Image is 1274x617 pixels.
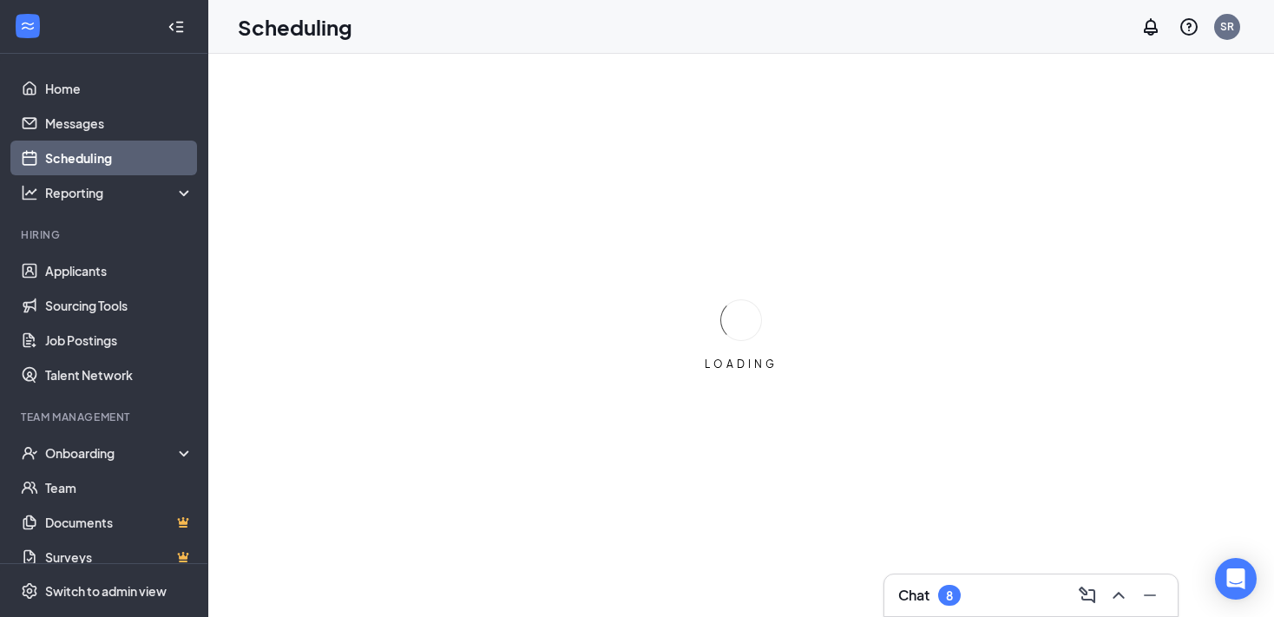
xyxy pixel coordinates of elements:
div: 8 [946,588,953,603]
div: Open Intercom Messenger [1215,558,1257,600]
a: Messages [45,106,194,141]
h3: Chat [898,586,929,605]
a: SurveysCrown [45,540,194,574]
button: ChevronUp [1105,581,1133,609]
svg: Collapse [167,18,185,36]
button: Minimize [1136,581,1164,609]
div: Reporting [45,184,194,201]
svg: WorkstreamLogo [19,17,36,35]
div: Team Management [21,410,190,424]
a: Team [45,470,194,505]
svg: Minimize [1139,585,1160,606]
a: DocumentsCrown [45,505,194,540]
div: LOADING [698,357,785,371]
svg: Notifications [1140,16,1161,37]
svg: QuestionInfo [1179,16,1199,37]
a: Sourcing Tools [45,288,194,323]
div: Switch to admin view [45,582,167,600]
svg: Analysis [21,184,38,201]
a: Scheduling [45,141,194,175]
div: Hiring [21,227,190,242]
svg: UserCheck [21,444,38,462]
a: Job Postings [45,323,194,358]
div: Onboarding [45,444,179,462]
svg: Settings [21,582,38,600]
svg: ComposeMessage [1077,585,1098,606]
a: Home [45,71,194,106]
div: SR [1220,19,1234,34]
button: ComposeMessage [1074,581,1101,609]
a: Applicants [45,253,194,288]
h1: Scheduling [238,12,352,42]
svg: ChevronUp [1108,585,1129,606]
a: Talent Network [45,358,194,392]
